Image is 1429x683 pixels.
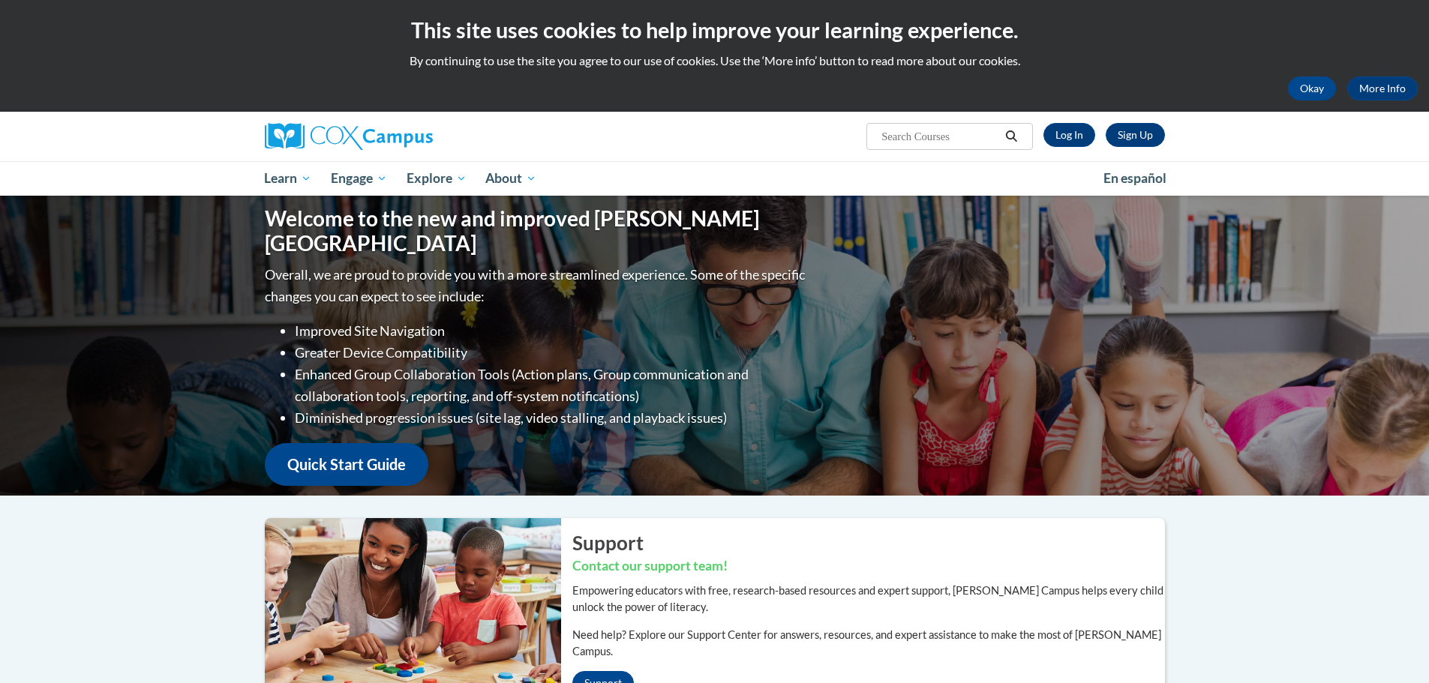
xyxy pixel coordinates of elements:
[265,123,433,150] img: Cox Campus
[255,161,322,196] a: Learn
[295,364,809,407] li: Enhanced Group Collaboration Tools (Action plans, Group communication and collaboration tools, re...
[1000,127,1022,145] button: Search
[1106,123,1165,147] a: Register
[572,529,1165,556] h2: Support
[407,169,467,187] span: Explore
[264,169,311,187] span: Learn
[1347,76,1418,100] a: More Info
[295,342,809,364] li: Greater Device Compatibility
[11,52,1418,69] p: By continuing to use the site you agree to our use of cookies. Use the ‘More info’ button to read...
[880,127,1000,145] input: Search Courses
[295,320,809,342] li: Improved Site Navigation
[242,161,1187,196] div: Main menu
[265,264,809,307] p: Overall, we are proud to provide you with a more streamlined experience. Some of the specific cha...
[397,161,476,196] a: Explore
[572,627,1165,660] p: Need help? Explore our Support Center for answers, resources, and expert assistance to make the m...
[572,583,1165,616] p: Empowering educators with free, research-based resources and expert support, [PERSON_NAME] Campus...
[485,169,536,187] span: About
[572,557,1165,576] h3: Contact our support team!
[265,206,809,256] h1: Welcome to the new and improved [PERSON_NAME][GEOGRAPHIC_DATA]
[476,161,546,196] a: About
[1103,170,1166,186] span: En español
[321,161,397,196] a: Engage
[331,169,387,187] span: Engage
[265,443,428,486] a: Quick Start Guide
[1288,76,1336,100] button: Okay
[265,123,550,150] a: Cox Campus
[1094,163,1176,194] a: En español
[1043,123,1095,147] a: Log In
[11,15,1418,45] h2: This site uses cookies to help improve your learning experience.
[295,407,809,429] li: Diminished progression issues (site lag, video stalling, and playback issues)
